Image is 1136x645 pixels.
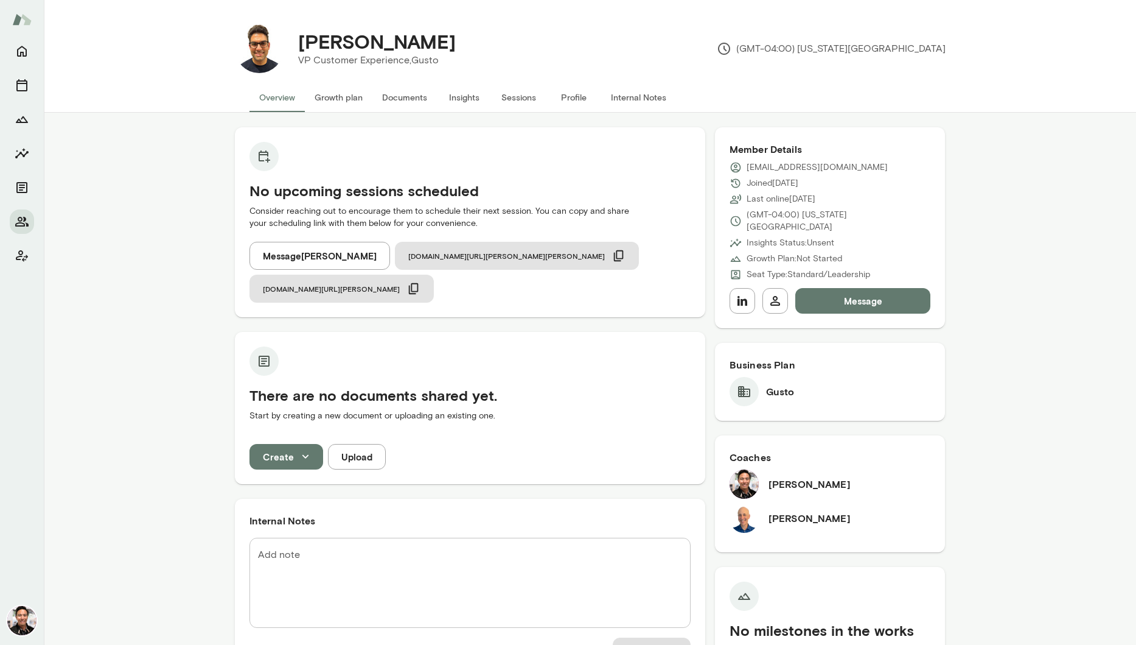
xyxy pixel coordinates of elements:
p: (GMT-04:00) [US_STATE][GEOGRAPHIC_DATA] [717,41,946,56]
p: (GMT-04:00) [US_STATE][GEOGRAPHIC_DATA] [747,209,931,233]
button: Growth Plan [10,107,34,132]
img: Albert Villarde [7,606,37,635]
h6: [PERSON_NAME] [768,477,851,492]
h6: [PERSON_NAME] [768,511,851,526]
p: Start by creating a new document or uploading an existing one. [249,410,691,422]
h5: There are no documents shared yet. [249,386,691,405]
h6: Coaches [730,450,931,465]
button: Client app [10,244,34,268]
h5: No milestones in the works [730,621,931,640]
img: Mark Lazen [730,504,759,533]
img: Albert Villarde [730,470,759,499]
button: [DOMAIN_NAME][URL][PERSON_NAME] [249,275,434,303]
button: Sessions [10,73,34,97]
p: Growth Plan: Not Started [747,253,842,265]
button: [DOMAIN_NAME][URL][PERSON_NAME][PERSON_NAME] [395,242,639,270]
button: Profile [546,83,601,112]
button: Message[PERSON_NAME] [249,242,390,270]
h6: Internal Notes [249,513,691,528]
p: Insights Status: Unsent [747,237,834,249]
span: [DOMAIN_NAME][URL][PERSON_NAME] [263,284,400,294]
button: Upload [328,444,386,470]
h5: No upcoming sessions scheduled [249,181,691,200]
img: Mento [12,8,32,31]
button: Create [249,444,323,470]
p: Seat Type: Standard/Leadership [747,269,870,281]
p: [EMAIL_ADDRESS][DOMAIN_NAME] [747,161,888,174]
span: [DOMAIN_NAME][URL][PERSON_NAME][PERSON_NAME] [408,251,605,261]
button: Documents [10,175,34,200]
button: Sessions [492,83,546,112]
button: Overview [249,83,305,112]
button: Message [795,288,931,314]
button: Internal Notes [601,83,676,112]
button: Members [10,210,34,234]
h6: Business Plan [730,358,931,372]
button: Home [10,39,34,63]
button: Documents [372,83,437,112]
p: Last online [DATE] [747,193,815,205]
p: Joined [DATE] [747,177,798,189]
h6: Gusto [766,384,795,399]
button: Growth plan [305,83,372,112]
button: Insights [437,83,492,112]
h4: [PERSON_NAME] [298,30,456,53]
button: Insights [10,141,34,166]
p: Consider reaching out to encourage them to schedule their next session. You can copy and share yo... [249,205,691,230]
h6: Member Details [730,142,931,157]
p: VP Customer Experience, Gusto [298,53,456,68]
img: Aman Bhatia [235,24,284,73]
